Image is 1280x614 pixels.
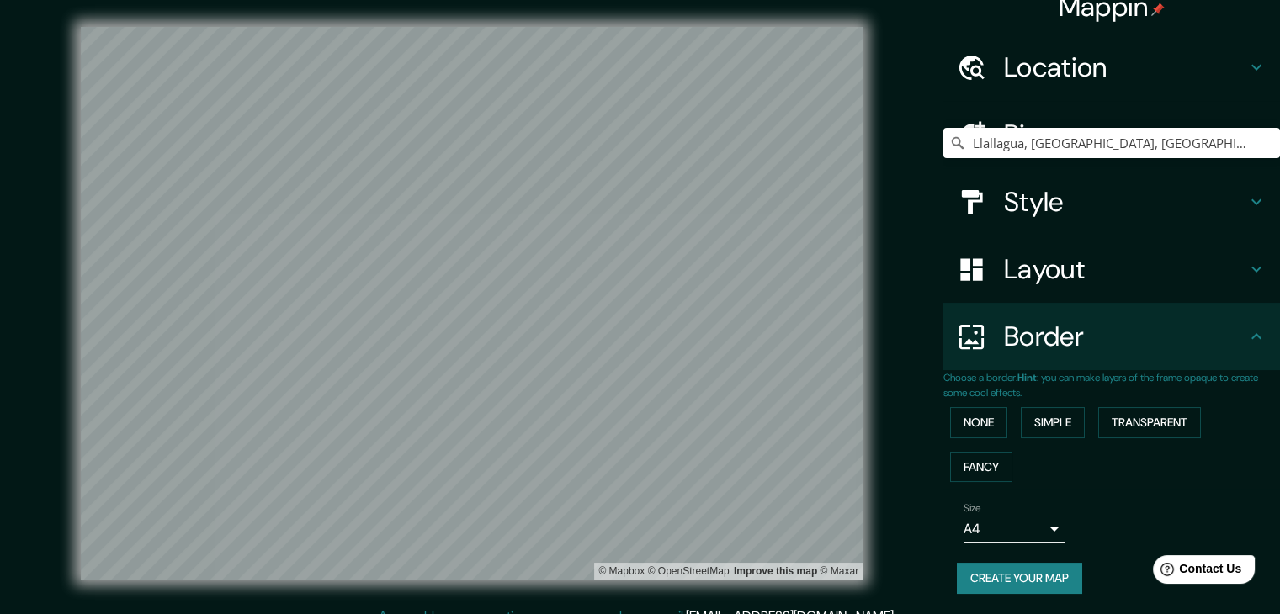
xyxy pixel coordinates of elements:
[943,236,1280,303] div: Layout
[1004,50,1246,84] h4: Location
[81,27,863,580] canvas: Map
[964,501,981,516] label: Size
[1017,371,1037,384] b: Hint
[943,34,1280,101] div: Location
[957,563,1082,594] button: Create your map
[1098,407,1201,438] button: Transparent
[943,168,1280,236] div: Style
[1130,548,1261,595] iframe: Help widget launcher
[943,128,1280,158] input: Pick your city or area
[943,101,1280,168] div: Pins
[648,565,730,577] a: OpenStreetMap
[1004,320,1246,353] h4: Border
[1151,3,1165,16] img: pin-icon.png
[1004,252,1246,286] h4: Layout
[1004,118,1246,151] h4: Pins
[734,565,817,577] a: Map feedback
[1021,407,1085,438] button: Simple
[598,565,645,577] a: Mapbox
[943,370,1280,400] p: Choose a border. : you can make layers of the frame opaque to create some cool effects.
[950,452,1012,483] button: Fancy
[943,303,1280,370] div: Border
[950,407,1007,438] button: None
[820,565,858,577] a: Maxar
[1004,185,1246,219] h4: Style
[964,516,1065,543] div: A4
